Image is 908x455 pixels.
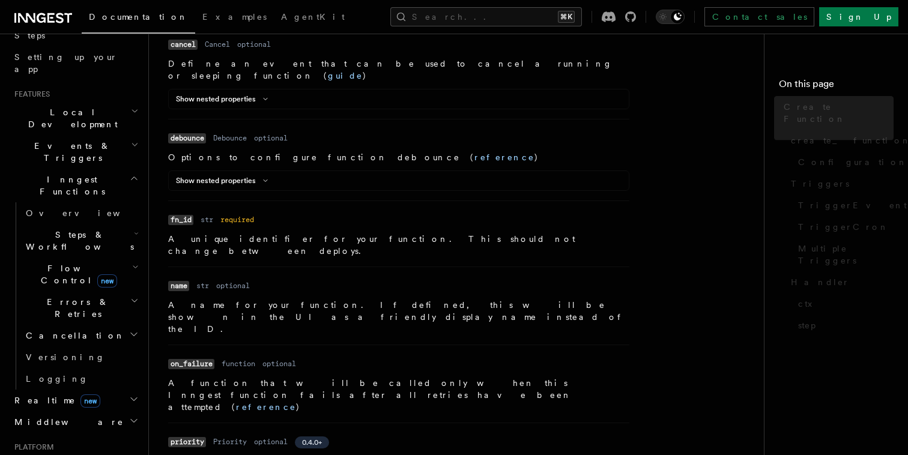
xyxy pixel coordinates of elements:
[21,296,130,320] span: Errors & Retries
[791,276,850,288] span: Handler
[786,173,894,194] a: Triggers
[656,10,685,24] button: Toggle dark mode
[176,94,273,104] button: Show nested properties
[205,40,230,49] dd: Cancel
[328,71,363,80] a: guide
[798,298,820,310] span: ctx
[89,12,188,22] span: Documentation
[819,7,898,26] a: Sign Up
[793,194,894,216] a: TriggerEvent
[168,40,198,50] code: cancel
[236,402,296,412] a: reference
[558,11,575,23] kbd: ⌘K
[281,12,345,22] span: AgentKit
[168,58,629,82] p: Define an event that can be used to cancel a running or sleeping function ( )
[195,4,274,32] a: Examples
[10,442,54,452] span: Platform
[10,140,131,164] span: Events & Triggers
[10,202,141,390] div: Inngest Functions
[196,281,209,291] dd: str
[793,315,894,336] a: step
[254,133,288,143] dd: optional
[786,130,894,151] a: create_function
[97,274,117,288] span: new
[10,173,130,197] span: Inngest Functions
[779,77,894,96] h4: On this page
[793,151,894,173] a: Configuration
[176,176,273,185] button: Show nested properties
[21,330,125,342] span: Cancellation
[168,281,189,291] code: name
[302,438,322,447] span: 0.4.0+
[168,233,629,257] p: A unique identifier for your function. This should not change between deploys.
[168,377,629,413] p: A function that will be called only when this Inngest function fails after all retries have been ...
[793,293,894,315] a: ctx
[168,359,214,369] code: on_failure
[10,46,141,80] a: Setting up your app
[21,202,141,224] a: Overview
[21,229,134,253] span: Steps & Workflows
[220,215,254,224] dd: required
[704,7,814,26] a: Contact sales
[168,133,206,143] code: debounce
[213,133,247,143] dd: Debounce
[798,221,889,233] span: TriggerCron
[213,437,247,447] dd: Priority
[26,208,150,218] span: Overview
[168,437,206,447] code: priority
[21,262,132,286] span: Flow Control
[21,368,141,390] a: Logging
[10,416,124,428] span: Middleware
[222,359,255,369] dd: function
[10,89,50,99] span: Features
[779,96,894,130] a: Create Function
[201,215,213,224] dd: str
[793,216,894,238] a: TriggerCron
[14,52,118,74] span: Setting up your app
[10,101,141,135] button: Local Development
[798,156,907,168] span: Configuration
[26,374,88,384] span: Logging
[168,299,629,335] p: A name for your function. If defined, this will be shown in the UI as a friendly display name ins...
[474,152,534,162] a: reference
[10,390,141,411] button: Realtimenew
[82,4,195,34] a: Documentation
[798,319,816,331] span: step
[784,101,894,125] span: Create Function
[254,437,288,447] dd: optional
[21,258,141,291] button: Flow Controlnew
[791,178,849,190] span: Triggers
[262,359,296,369] dd: optional
[21,346,141,368] a: Versioning
[80,394,100,408] span: new
[798,199,907,211] span: TriggerEvent
[10,135,141,169] button: Events & Triggers
[168,151,629,163] p: Options to configure function debounce ( )
[390,7,582,26] button: Search...⌘K
[10,394,100,406] span: Realtime
[786,271,894,293] a: Handler
[798,243,894,267] span: Multiple Triggers
[10,411,141,433] button: Middleware
[168,215,193,225] code: fn_id
[26,352,105,362] span: Versioning
[21,291,141,325] button: Errors & Retries
[793,238,894,271] a: Multiple Triggers
[21,224,141,258] button: Steps & Workflows
[21,325,141,346] button: Cancellation
[237,40,271,49] dd: optional
[10,169,141,202] button: Inngest Functions
[202,12,267,22] span: Examples
[216,281,250,291] dd: optional
[10,106,131,130] span: Local Development
[274,4,352,32] a: AgentKit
